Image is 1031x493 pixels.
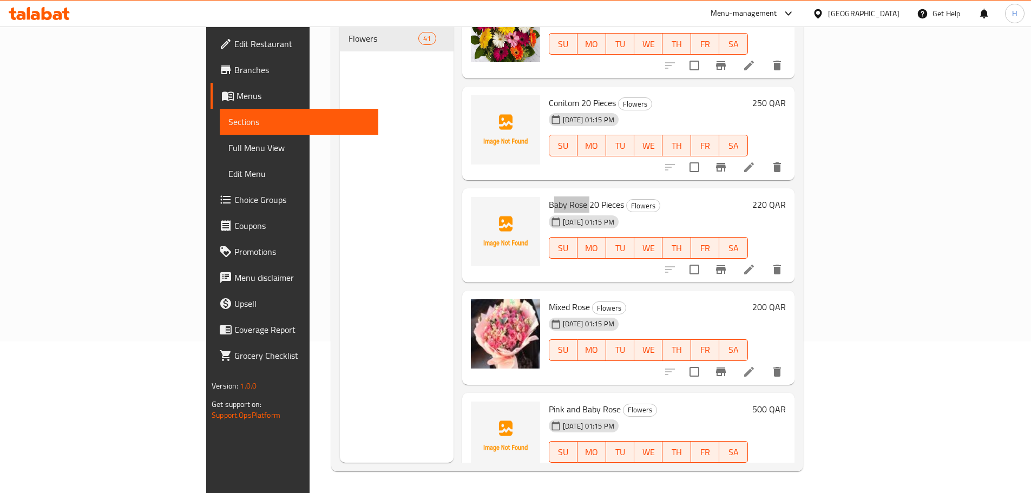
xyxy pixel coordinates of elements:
a: Edit Restaurant [211,31,378,57]
div: Flowers [592,301,626,314]
span: MO [582,342,601,358]
button: Branch-specific-item [708,359,734,385]
a: Coverage Report [211,317,378,343]
span: TU [610,36,630,52]
a: Branches [211,57,378,83]
button: SA [719,135,747,156]
span: Flowers [623,404,656,416]
span: Flowers [619,98,652,110]
span: TH [667,36,686,52]
span: SU [554,36,573,52]
button: SA [719,33,747,55]
button: WE [634,33,662,55]
span: SU [554,138,573,154]
button: SA [719,441,747,463]
div: [GEOGRAPHIC_DATA] [828,8,899,19]
span: TU [610,240,630,256]
span: Select to update [683,258,706,281]
span: [DATE] 01:15 PM [559,217,619,227]
button: Branch-specific-item [708,52,734,78]
span: H [1012,8,1017,19]
button: TU [606,33,634,55]
span: Coupons [234,219,370,232]
span: TU [610,138,630,154]
h6: 500 QAR [752,402,786,417]
span: WE [639,444,658,460]
span: [DATE] 01:15 PM [559,319,619,329]
span: Sections [228,115,370,128]
span: TU [610,444,630,460]
span: WE [639,138,658,154]
button: SA [719,237,747,259]
a: Edit Menu [220,161,378,187]
span: 1.0.0 [240,379,257,393]
button: delete [764,257,790,282]
button: SU [549,441,577,463]
span: SA [724,138,743,154]
a: Coupons [211,213,378,239]
a: Edit menu item [743,161,756,174]
button: delete [764,461,790,487]
span: Baby Rose 20 Pieces [549,196,624,213]
button: TU [606,237,634,259]
button: Branch-specific-item [708,154,734,180]
span: Choice Groups [234,193,370,206]
button: TH [662,33,691,55]
button: delete [764,52,790,78]
nav: Menu sections [340,21,454,56]
span: Flowers [349,32,419,45]
button: TU [606,135,634,156]
a: Support.OpsPlatform [212,408,280,422]
a: Choice Groups [211,187,378,213]
button: MO [577,441,606,463]
a: Promotions [211,239,378,265]
span: MO [582,444,601,460]
button: WE [634,237,662,259]
button: TH [662,237,691,259]
span: [DATE] 01:15 PM [559,421,619,431]
span: FR [695,36,715,52]
span: Flowers [627,200,660,212]
span: Mixed Rose [549,299,590,315]
span: MO [582,138,601,154]
span: Get support on: [212,397,261,411]
button: SA [719,339,747,361]
button: SU [549,237,577,259]
h6: 220 QAR [752,197,786,212]
button: MO [577,135,606,156]
a: Menus [211,83,378,109]
span: Select to update [683,360,706,383]
img: Conitom 20 Pieces [471,95,540,165]
span: Promotions [234,245,370,258]
span: Version: [212,379,238,393]
button: TU [606,441,634,463]
span: [DATE] 01:15 PM [559,115,619,125]
button: WE [634,339,662,361]
span: FR [695,444,715,460]
span: MO [582,240,601,256]
a: Edit menu item [743,365,756,378]
span: Edit Menu [228,167,370,180]
span: 41 [419,34,435,44]
span: SA [724,36,743,52]
a: Grocery Checklist [211,343,378,369]
div: Menu-management [711,7,777,20]
span: WE [639,342,658,358]
button: delete [764,359,790,385]
button: TH [662,135,691,156]
span: Grocery Checklist [234,349,370,362]
button: TH [662,339,691,361]
button: WE [634,441,662,463]
button: FR [691,135,719,156]
span: WE [639,36,658,52]
a: Edit menu item [743,263,756,276]
span: Flowers [593,302,626,314]
span: MO [582,36,601,52]
img: Baby Rose 20 Pieces [471,197,540,266]
button: MO [577,33,606,55]
button: TU [606,339,634,361]
button: FR [691,237,719,259]
span: TH [667,444,686,460]
div: Flowers [618,97,652,110]
a: Upsell [211,291,378,317]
